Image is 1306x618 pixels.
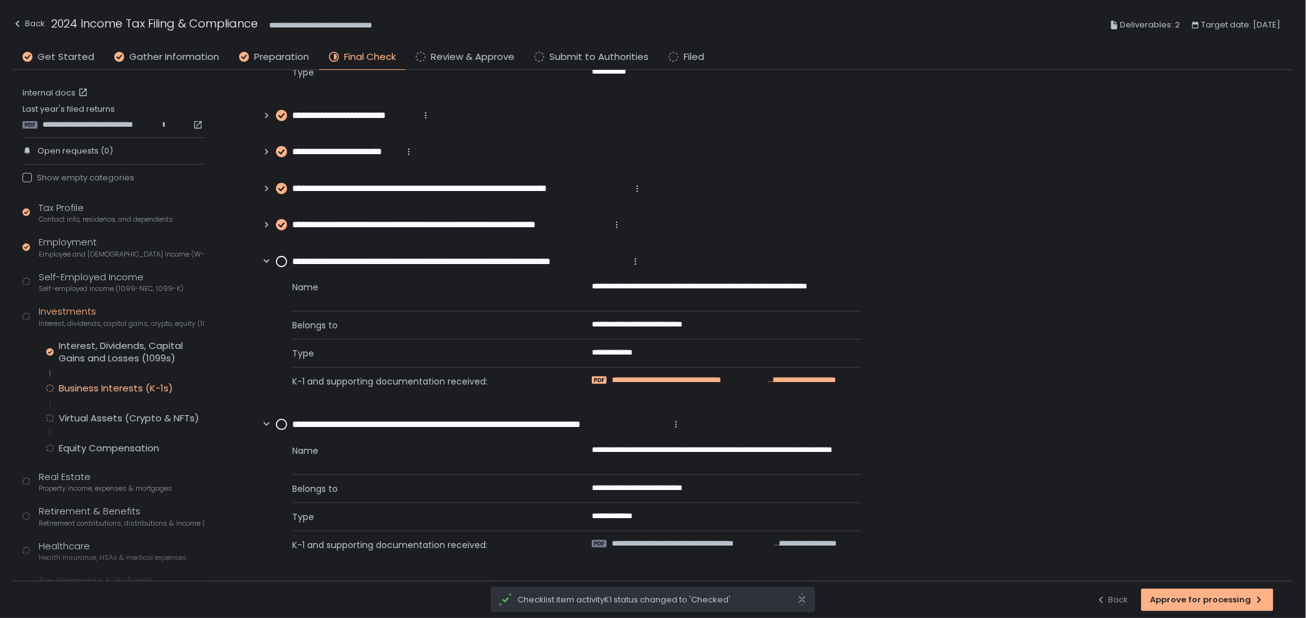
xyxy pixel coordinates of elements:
div: Tax Profile [39,201,173,225]
span: Belongs to [292,319,562,331]
div: Back [1096,594,1129,606]
button: Back [1096,589,1129,611]
svg: close [797,593,807,606]
span: Self-employed income (1099-NEC, 1099-K) [39,284,184,293]
span: Type [292,511,562,523]
div: Healthcare [39,539,187,563]
h1: 2024 Income Tax Filing & Compliance [51,15,258,32]
span: Name [292,281,562,303]
span: Name [292,444,562,467]
span: Deliverables: 2 [1121,17,1181,32]
div: Interest, Dividends, Capital Gains and Losses (1099s) [59,340,204,365]
span: Property income, expenses & mortgages [39,484,172,493]
div: Self-Employed Income [39,270,184,294]
span: Get Started [37,50,94,64]
div: Retirement & Benefits [39,504,204,528]
span: Contact info, residence, and dependents [39,215,173,224]
span: K-1 and supporting documentation received: [292,375,562,388]
span: Type [292,66,562,79]
div: Equity Compensation [59,442,159,454]
span: Open requests (0) [37,145,113,157]
button: Back [12,15,45,36]
span: Final Check [344,50,396,64]
span: Checklist item activityK1 status changed to 'Checked' [518,594,797,606]
span: Preparation [254,50,309,64]
div: Tax Payments & Refunds [39,574,168,597]
a: Internal docs [22,87,91,99]
span: Target date: [DATE] [1202,17,1281,32]
div: Last year's filed returns [22,104,204,130]
div: Virtual Assets (Crypto & NFTs) [59,412,199,424]
span: Retirement contributions, distributions & income (1099-R, 5498) [39,519,204,528]
div: Approve for processing [1151,594,1264,606]
span: Employee and [DEMOGRAPHIC_DATA] income (W-2s) [39,250,204,259]
span: Type [292,347,562,360]
div: Back [12,16,45,31]
div: Employment [39,235,204,259]
div: Real Estate [39,470,172,494]
span: Submit to Authorities [549,50,649,64]
span: Health insurance, HSAs & medical expenses [39,553,187,562]
span: Interest, dividends, capital gains, crypto, equity (1099s, K-1s) [39,319,204,328]
span: K-1 and supporting documentation received: [292,539,562,551]
div: Investments [39,305,204,328]
span: Review & Approve [431,50,514,64]
span: Gather Information [129,50,219,64]
span: Belongs to [292,483,562,495]
button: Approve for processing [1141,589,1274,611]
span: Filed [684,50,704,64]
div: Business Interests (K-1s) [59,382,173,395]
